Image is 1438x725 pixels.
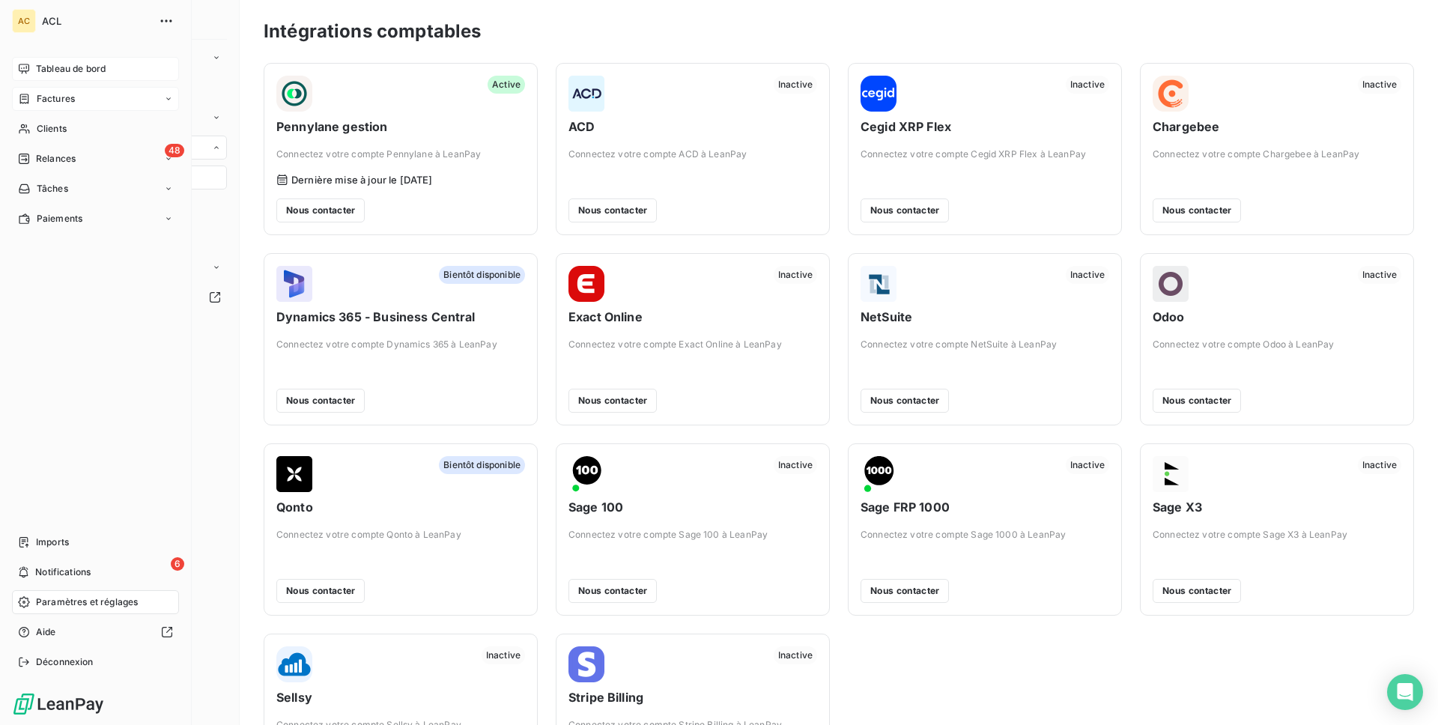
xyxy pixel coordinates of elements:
[774,266,817,284] span: Inactive
[568,579,657,603] button: Nous contacter
[276,266,312,302] img: Dynamics 365 - Business Central logo
[37,182,68,195] span: Tâches
[861,266,897,302] img: NetSuite logo
[1153,389,1241,413] button: Nous contacter
[568,338,817,351] span: Connectez votre compte Exact Online à LeanPay
[1153,338,1401,351] span: Connectez votre compte Odoo à LeanPay
[276,76,312,112] img: Pennylane gestion logo
[568,198,657,222] button: Nous contacter
[568,118,817,136] span: ACD
[1066,266,1109,284] span: Inactive
[439,266,525,284] span: Bientôt disponible
[861,76,897,112] img: Cegid XRP Flex logo
[861,338,1109,351] span: Connectez votre compte NetSuite à LeanPay
[36,655,94,669] span: Déconnexion
[568,498,817,516] span: Sage 100
[861,148,1109,161] span: Connectez votre compte Cegid XRP Flex à LeanPay
[165,144,184,157] span: 48
[1358,76,1401,94] span: Inactive
[291,174,433,186] span: Dernière mise à jour le [DATE]
[568,389,657,413] button: Nous contacter
[35,565,91,579] span: Notifications
[36,595,138,609] span: Paramètres et réglages
[37,122,67,136] span: Clients
[37,92,75,106] span: Factures
[568,528,817,542] span: Connectez votre compte Sage 100 à LeanPay
[568,308,817,326] span: Exact Online
[276,688,525,706] span: Sellsy
[568,76,604,112] img: ACD logo
[774,646,817,664] span: Inactive
[1153,76,1189,112] img: Chargebee logo
[276,579,365,603] button: Nous contacter
[482,646,525,664] span: Inactive
[36,62,106,76] span: Tableau de bord
[774,456,817,474] span: Inactive
[861,308,1109,326] span: NetSuite
[171,557,184,571] span: 6
[276,646,312,682] img: Sellsy logo
[1153,148,1401,161] span: Connectez votre compte Chargebee à LeanPay
[774,76,817,94] span: Inactive
[488,76,525,94] span: Active
[1153,266,1189,302] img: Odoo logo
[276,498,525,516] span: Qonto
[1387,674,1423,710] div: Open Intercom Messenger
[276,389,365,413] button: Nous contacter
[276,198,365,222] button: Nous contacter
[276,338,525,351] span: Connectez votre compte Dynamics 365 à LeanPay
[42,15,150,27] span: ACL
[37,212,82,225] span: Paiements
[36,625,56,639] span: Aide
[276,148,525,161] span: Connectez votre compte Pennylane à LeanPay
[1358,266,1401,284] span: Inactive
[861,456,897,492] img: Sage FRP 1000 logo
[276,528,525,542] span: Connectez votre compte Qonto à LeanPay
[264,18,481,45] h3: Intégrations comptables
[12,620,179,644] a: Aide
[568,646,604,682] img: Stripe Billing logo
[276,308,525,326] span: Dynamics 365 - Business Central
[861,528,1109,542] span: Connectez votre compte Sage 1000 à LeanPay
[1153,579,1241,603] button: Nous contacter
[861,579,949,603] button: Nous contacter
[36,536,69,549] span: Imports
[1358,456,1401,474] span: Inactive
[568,688,817,706] span: Stripe Billing
[1153,308,1401,326] span: Odoo
[568,148,817,161] span: Connectez votre compte ACD à LeanPay
[1153,118,1401,136] span: Chargebee
[276,456,312,492] img: Qonto logo
[1153,456,1189,492] img: Sage X3 logo
[861,118,1109,136] span: Cegid XRP Flex
[1066,456,1109,474] span: Inactive
[439,456,525,474] span: Bientôt disponible
[12,692,105,716] img: Logo LeanPay
[861,389,949,413] button: Nous contacter
[1153,498,1401,516] span: Sage X3
[861,198,949,222] button: Nous contacter
[1153,528,1401,542] span: Connectez votre compte Sage X3 à LeanPay
[861,498,1109,516] span: Sage FRP 1000
[12,9,36,33] div: AC
[568,456,604,492] img: Sage 100 logo
[36,152,76,166] span: Relances
[568,266,604,302] img: Exact Online logo
[276,118,525,136] span: Pennylane gestion
[1066,76,1109,94] span: Inactive
[1153,198,1241,222] button: Nous contacter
